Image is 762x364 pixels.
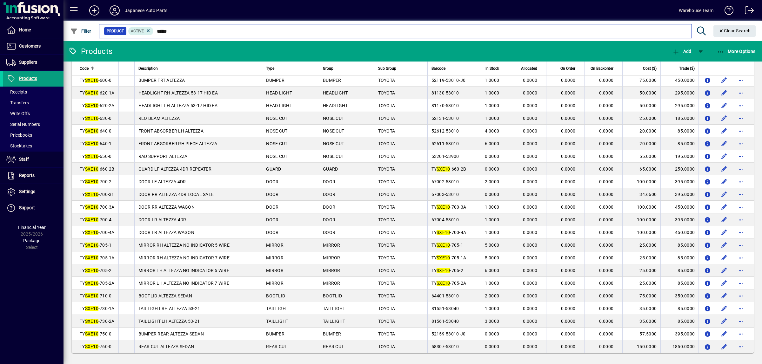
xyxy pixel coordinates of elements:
span: 52119-53010-J0 [431,78,466,83]
button: More options [736,126,746,136]
span: TOYOTA [378,90,395,95]
span: MIRROR [266,243,284,248]
button: Edit [719,253,729,263]
span: In Stock [485,65,499,72]
div: Code [80,65,115,72]
span: DOOR [323,217,335,222]
span: 0.0000 [561,128,576,133]
a: Receipts [3,87,63,97]
a: Transfers [3,97,63,108]
button: Edit [719,329,729,339]
span: 4.0000 [485,128,499,133]
td: 250.0000 [660,163,698,175]
button: More options [736,164,746,174]
span: Stocktakes [6,143,32,148]
span: MIRROR [323,243,340,248]
span: NOSE CUT [266,154,287,159]
span: 0.0000 [561,192,576,197]
button: More Options [715,46,757,57]
td: 450.0000 [660,74,698,87]
button: More options [736,177,746,187]
span: 0.0000 [523,116,538,121]
a: Support [3,200,63,216]
span: DOOR RR ALTEZZA 4DR LOCAL SALE [138,192,214,197]
button: Edit [719,278,729,288]
span: TY -640-1 [80,141,111,146]
span: Write Offs [6,111,30,116]
span: Receipts [6,89,27,94]
td: 100.0000 [622,201,660,213]
em: SXE10 [85,141,98,146]
td: 295.0000 [660,87,698,99]
span: Type [266,65,274,72]
div: Sub Group [378,65,424,72]
span: 0.0000 [523,179,538,184]
div: Barcode [431,65,466,72]
span: TOYOTA [378,166,395,172]
span: TY -700-2 [80,179,111,184]
button: More options [736,265,746,276]
span: HEADLIGHT [323,90,348,95]
em: SXE10 [85,179,98,184]
span: 1.0000 [485,205,499,210]
span: Products [19,76,37,81]
div: Products [68,46,112,56]
a: Pricebooks [3,130,63,140]
span: DOOR RR ALTEZZA WAGON [138,205,195,210]
a: Logout [740,1,754,22]
button: Profile [104,5,125,16]
a: Suppliers [3,55,63,70]
span: 0.0000 [523,103,538,108]
span: 0.0000 [561,90,576,95]
span: BUMPER [266,78,284,83]
a: Reports [3,168,63,184]
span: 0.0000 [561,179,576,184]
td: 55.0000 [622,150,660,163]
button: Add [671,46,693,57]
button: More options [736,215,746,225]
span: TY -640-0 [80,128,111,133]
span: FRONT ABSORBER LH ALTEZZA [138,128,204,133]
span: DOOR [323,179,335,184]
span: TY -620-1A [80,90,115,95]
span: TY -660-2B [80,166,115,172]
span: 0.0000 [523,243,538,248]
em: SXE10 [85,205,98,210]
a: Settings [3,184,63,200]
span: TY -705-1 [431,243,463,248]
div: Warehouse Team [679,5,713,16]
em: SXE10 [437,243,450,248]
td: 85.0000 [660,239,698,251]
button: More options [736,227,746,237]
td: 450.0000 [660,226,698,239]
td: 50.0000 [622,87,660,99]
span: TY -620-2A [80,103,115,108]
span: On Backorder [591,65,613,72]
button: Edit [719,265,729,276]
span: 1.0000 [485,116,499,121]
span: 6.0000 [485,141,499,146]
span: 0.0000 [599,141,614,146]
span: Financial Year [18,225,46,230]
a: Stocktakes [3,140,63,151]
span: Group [323,65,333,72]
span: 5.0000 [485,243,499,248]
td: 395.0000 [660,175,698,188]
span: Sub Group [378,65,396,72]
span: TOYOTA [378,192,395,197]
td: 34.6600 [622,188,660,201]
span: 0.0000 [523,205,538,210]
span: Filter [70,29,91,34]
div: Japanese Auto Parts [125,5,167,16]
button: More options [736,291,746,301]
span: DOOR [266,230,278,235]
span: TOYOTA [378,128,395,133]
span: TOYOTA [378,116,395,121]
button: Edit [719,303,729,314]
td: 85.0000 [660,137,698,150]
button: More options [736,101,746,111]
span: NOSE CUT [266,141,287,146]
button: Filter [69,25,93,37]
div: On Order [550,65,581,72]
span: TY -700-3A [80,205,115,210]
